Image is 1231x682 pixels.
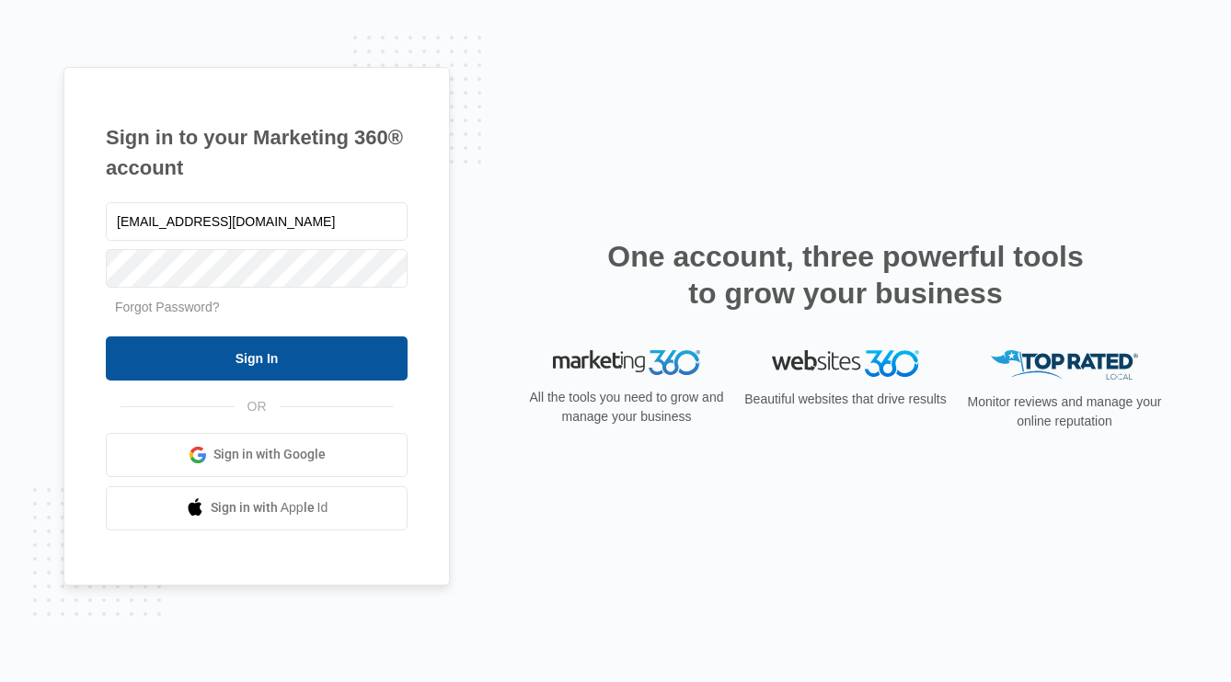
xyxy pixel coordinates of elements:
h2: One account, three powerful tools to grow your business [602,238,1089,312]
a: Sign in with Apple Id [106,486,408,530]
span: OR [235,397,280,416]
h1: Sign in to your Marketing 360® account [106,122,408,183]
input: Email [106,202,408,241]
img: Websites 360 [772,350,919,377]
a: Forgot Password? [115,300,220,314]
p: All the tools you need to grow and manage your business [523,388,730,426]
a: Sign in with Google [106,433,408,477]
img: Marketing 360 [553,350,700,376]
span: Sign in with Apple Id [211,498,328,517]
p: Monitor reviews and manage your online reputation [961,392,1168,431]
p: Beautiful websites that drive results [742,390,949,409]
input: Sign In [106,336,408,381]
img: Top Rated Local [991,350,1138,381]
span: Sign in with Google [213,445,326,464]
